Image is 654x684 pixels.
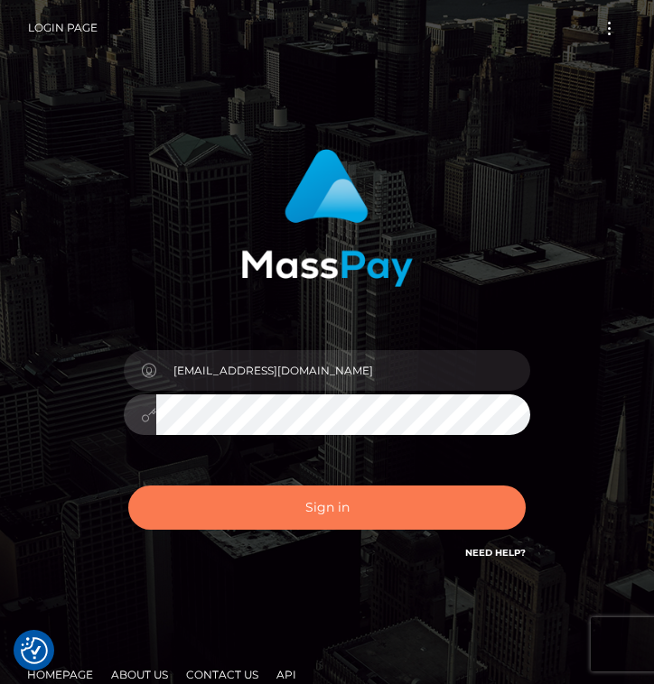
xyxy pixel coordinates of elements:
button: Toggle navigation [593,16,626,41]
a: Login Page [28,9,98,47]
button: Sign in [128,485,526,530]
img: MassPay Login [241,149,413,287]
button: Consent Preferences [21,637,48,664]
a: Need Help? [465,547,526,559]
input: Username... [156,350,530,391]
img: Revisit consent button [21,637,48,664]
